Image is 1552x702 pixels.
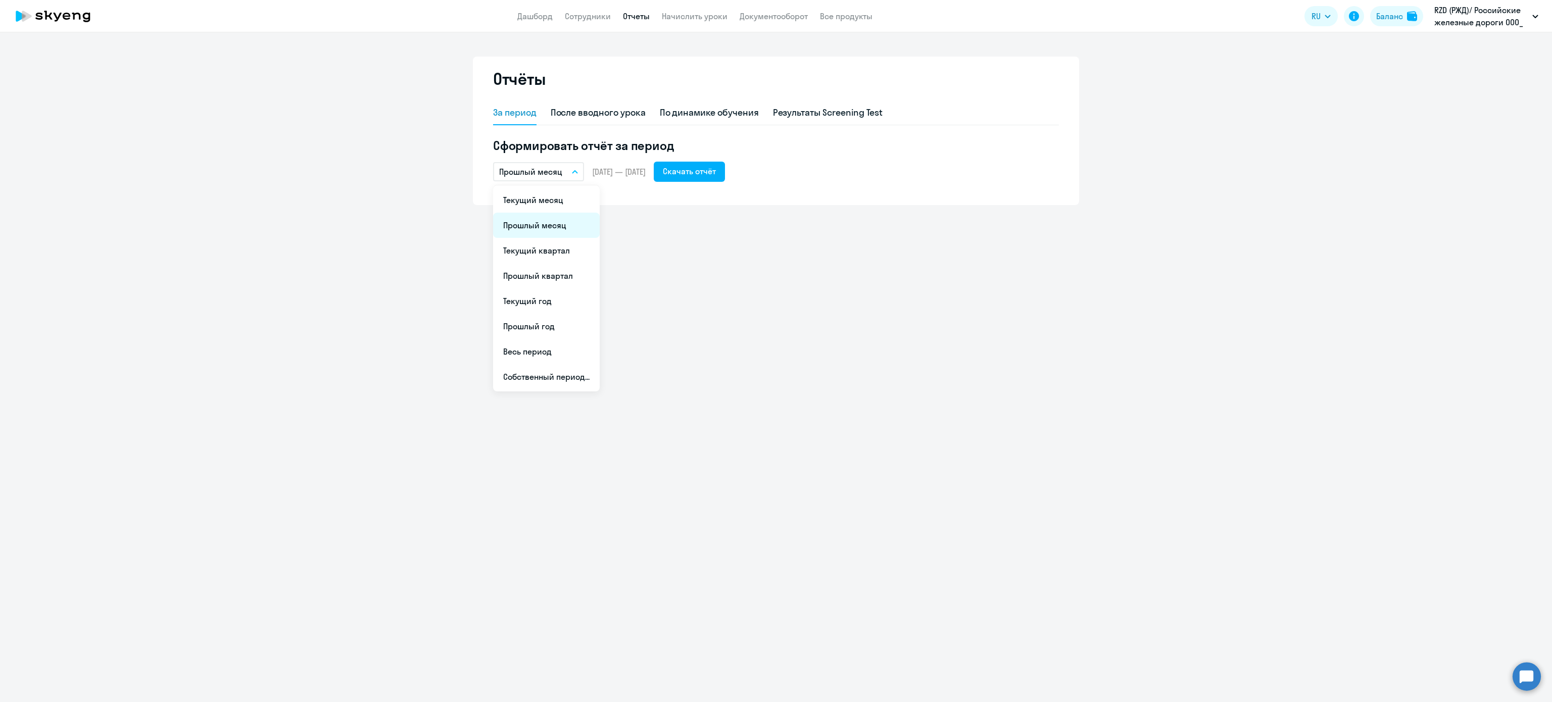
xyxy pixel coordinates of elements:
a: Сотрудники [565,11,611,21]
button: Скачать отчёт [654,162,725,182]
div: Баланс [1376,10,1403,22]
button: Прошлый месяц [493,162,584,181]
span: RU [1312,10,1321,22]
div: За период [493,106,537,119]
a: Дашборд [517,11,553,21]
h5: Сформировать отчёт за период [493,137,1059,154]
div: Скачать отчёт [663,165,716,177]
div: По динамике обучения [660,106,759,119]
img: balance [1407,11,1417,21]
a: Документооборот [740,11,808,21]
p: RZD (РЖД)/ Российские железные дороги ООО_ KAM, КОРПОРАТИВНЫЙ УНИВЕРСИТЕТ РЖД АНО ДПО [1434,4,1528,28]
span: [DATE] — [DATE] [592,166,646,177]
button: RU [1304,6,1338,26]
a: Все продукты [820,11,872,21]
h2: Отчёты [493,69,546,89]
p: Прошлый месяц [499,166,562,178]
button: Балансbalance [1370,6,1423,26]
div: После вводного урока [551,106,646,119]
a: Отчеты [623,11,650,21]
ul: RU [493,185,600,391]
a: Начислить уроки [662,11,727,21]
div: Результаты Screening Test [773,106,883,119]
button: RZD (РЖД)/ Российские железные дороги ООО_ KAM, КОРПОРАТИВНЫЙ УНИВЕРСИТЕТ РЖД АНО ДПО [1429,4,1543,28]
